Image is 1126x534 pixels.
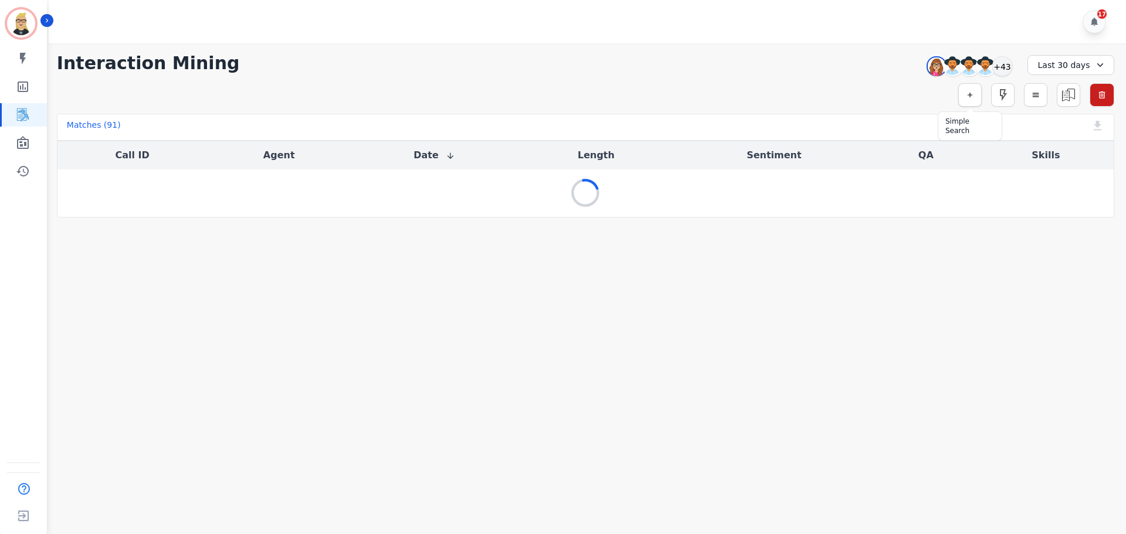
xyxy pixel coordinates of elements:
[413,148,455,162] button: Date
[115,148,149,162] button: Call ID
[57,53,240,74] h1: Interaction Mining
[263,148,295,162] button: Agent
[945,117,995,135] div: Simple Search
[918,148,934,162] button: QA
[992,56,1012,76] div: +43
[1097,9,1107,19] div: 17
[7,9,35,38] img: Bordered avatar
[747,148,801,162] button: Sentiment
[1032,148,1060,162] button: Skills
[1027,55,1114,75] div: Last 30 days
[578,148,615,162] button: Length
[67,119,121,135] div: Matches ( 91 )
